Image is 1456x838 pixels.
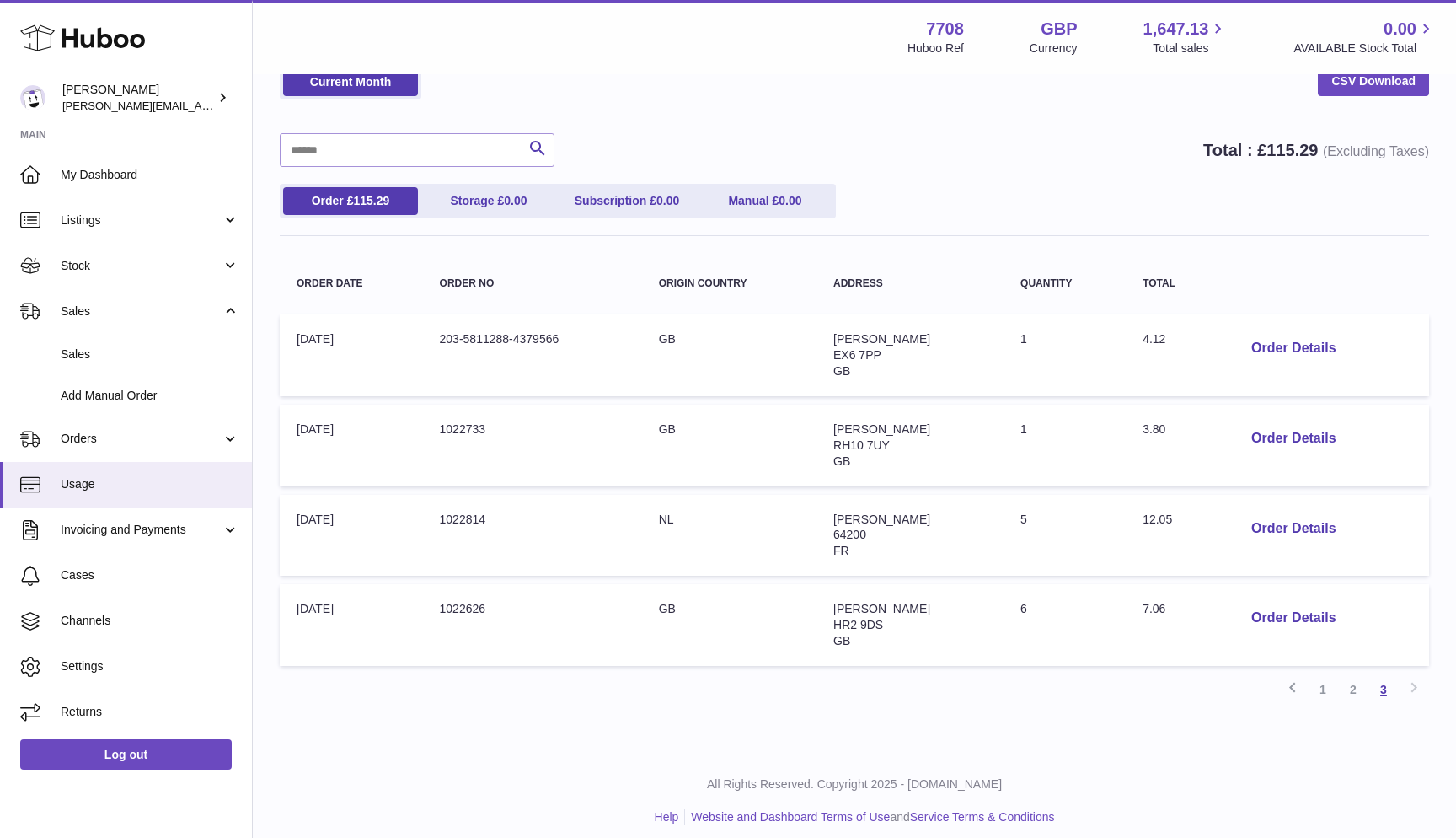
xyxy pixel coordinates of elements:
[61,476,239,492] span: Usage
[691,810,890,824] a: Website and Dashboard Terms of Use
[61,658,239,674] span: Settings
[833,348,881,362] span: EX6 7PP
[642,495,816,577] td: NL
[280,314,423,396] td: [DATE]
[504,194,527,207] span: 0.00
[1293,40,1436,56] span: AVAILABLE Stock Total
[280,495,423,577] td: [DATE]
[833,422,930,436] span: [PERSON_NAME]
[1143,18,1209,40] span: 1,647.13
[1041,18,1077,40] strong: GBP
[907,40,964,56] div: Huboo Ref
[61,388,239,404] span: Add Manual Order
[61,613,239,629] span: Channels
[1143,513,1172,526] span: 12.05
[1384,18,1416,40] span: 0.00
[1308,674,1338,705] a: 1
[423,584,642,666] td: 1022626
[423,405,642,486] td: 1022733
[423,495,642,577] td: 1022814
[833,332,930,346] span: [PERSON_NAME]
[779,194,801,207] span: 0.00
[1238,422,1349,456] button: Order Details
[61,567,239,583] span: Cases
[833,544,849,557] span: FR
[1004,584,1126,666] td: 6
[698,187,832,215] a: Manual £0.00
[1143,602,1165,615] span: 7.06
[642,584,816,666] td: GB
[833,454,850,468] span: GB
[280,405,423,486] td: [DATE]
[61,212,222,228] span: Listings
[1030,40,1078,56] div: Currency
[61,258,222,274] span: Stock
[20,739,232,770] a: Log out
[1153,40,1228,56] span: Total sales
[1318,66,1429,96] a: CSV Download
[833,528,866,541] span: 64200
[1203,141,1429,159] strong: Total : £
[1368,674,1399,705] a: 3
[655,810,679,824] a: Help
[910,810,1055,824] a: Service Terms & Conditions
[280,584,423,666] td: [DATE]
[1126,261,1221,306] th: Total
[1266,141,1318,159] span: 115.29
[559,187,694,215] a: Subscription £0.00
[1238,512,1349,546] button: Order Details
[423,314,642,396] td: 203-5811288-4379566
[1004,405,1126,486] td: 1
[1143,18,1228,56] a: 1,647.13 Total sales
[1323,144,1429,158] span: (Excluding Taxes)
[62,99,338,112] span: [PERSON_NAME][EMAIL_ADDRESS][DOMAIN_NAME]
[656,194,679,207] span: 0.00
[642,405,816,486] td: GB
[61,704,239,720] span: Returns
[642,261,816,306] th: Origin Country
[61,167,239,183] span: My Dashboard
[421,187,556,215] a: Storage £0.00
[1338,674,1368,705] a: 2
[816,261,1004,306] th: Address
[283,68,418,96] a: Current Month
[833,634,850,647] span: GB
[20,85,45,110] img: victor@erbology.co
[833,618,883,631] span: HR2 9DS
[1143,332,1165,346] span: 4.12
[833,438,890,452] span: RH10 7UY
[61,304,222,320] span: Sales
[61,346,239,363] span: Sales
[833,513,930,526] span: [PERSON_NAME]
[353,194,389,207] span: 115.29
[1004,495,1126,577] td: 5
[1004,314,1126,396] td: 1
[283,187,418,215] a: Order £115.29
[266,776,1443,792] p: All Rights Reserved. Copyright 2025 - [DOMAIN_NAME]
[833,602,930,615] span: [PERSON_NAME]
[423,261,642,306] th: Order no
[1238,331,1349,366] button: Order Details
[1143,422,1165,436] span: 3.80
[685,809,1054,825] li: and
[62,82,214,114] div: [PERSON_NAME]
[1004,261,1126,306] th: Quantity
[642,314,816,396] td: GB
[61,431,222,447] span: Orders
[280,261,423,306] th: Order Date
[833,364,850,378] span: GB
[926,18,964,40] strong: 7708
[1238,601,1349,636] button: Order Details
[61,522,222,538] span: Invoicing and Payments
[1293,18,1436,56] a: 0.00 AVAILABLE Stock Total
